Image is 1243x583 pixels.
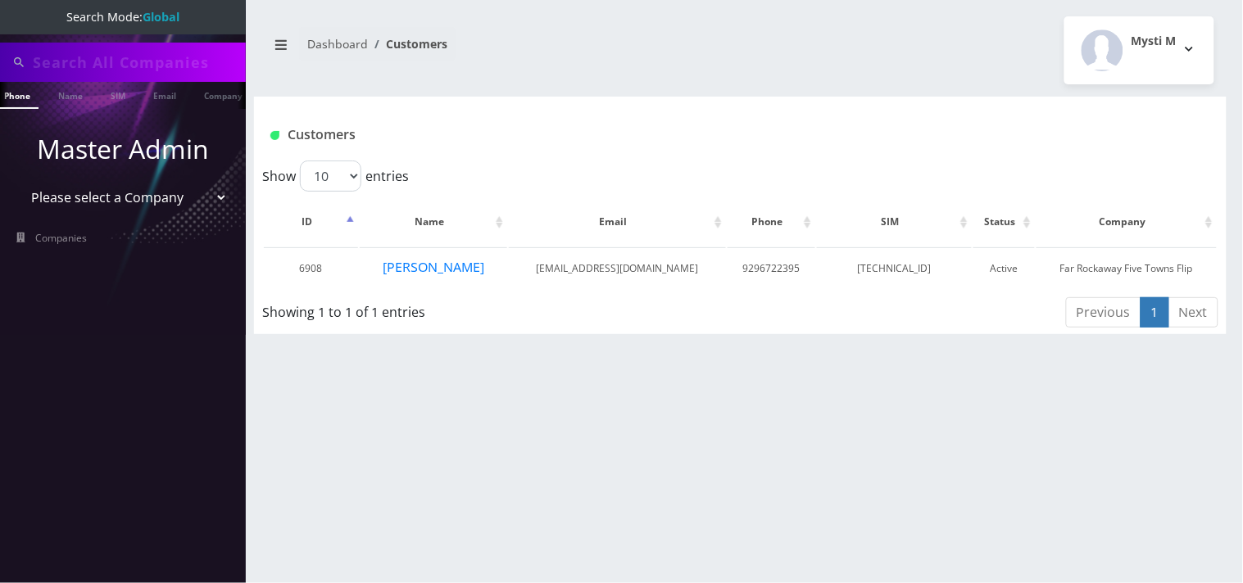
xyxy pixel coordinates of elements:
a: 1 [1141,297,1169,328]
span: Search Mode: [66,9,179,25]
td: Far Rockaway Five Towns Flip [1037,247,1217,289]
th: ID: activate to sort column descending [264,198,358,246]
td: 6908 [264,247,358,289]
nav: breadcrumb [266,27,728,74]
span: Companies [36,231,88,245]
th: Phone: activate to sort column ascending [728,198,815,246]
a: Next [1168,297,1218,328]
a: Email [145,82,184,107]
a: SIM [102,82,134,107]
th: SIM: activate to sort column ascending [817,198,972,246]
a: Company [196,82,251,107]
th: Name: activate to sort column ascending [360,198,506,246]
label: Show entries [262,160,409,192]
a: Name [50,82,91,107]
td: [EMAIL_ADDRESS][DOMAIN_NAME] [509,247,727,289]
button: Mysti M [1064,16,1214,84]
a: Dashboard [307,36,368,52]
h2: Mysti M [1132,34,1177,48]
input: Search All Companies [33,47,242,78]
h1: Customers [270,127,1050,142]
th: Status: activate to sort column ascending [973,198,1035,246]
td: [TECHNICAL_ID] [817,247,972,289]
select: Showentries [300,160,361,192]
a: Previous [1066,297,1141,328]
div: Showing 1 to 1 of 1 entries [262,296,648,322]
th: Email: activate to sort column ascending [509,198,727,246]
li: Customers [368,35,447,52]
button: [PERSON_NAME] [382,256,485,278]
strong: Global [143,9,179,25]
th: Company: activate to sort column ascending [1037,198,1217,246]
td: Active [973,247,1035,289]
td: 9296722395 [728,247,815,289]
